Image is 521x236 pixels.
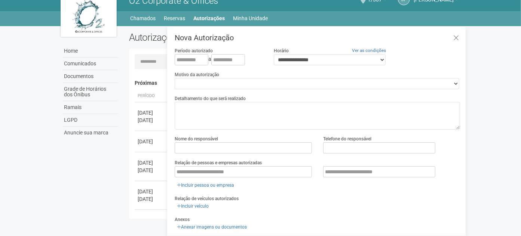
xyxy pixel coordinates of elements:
label: Motivo da autorização [175,71,219,78]
label: Detalhamento do que será realizado [175,95,246,102]
a: Chamados [131,13,156,24]
h2: Autorizações [129,32,289,43]
a: Reservas [164,13,186,24]
a: Incluir veículo [175,202,211,210]
a: Ramais [62,101,118,114]
label: Telefone do responsável [323,136,371,142]
th: Período [135,90,168,102]
a: Autorizações [194,13,225,24]
div: [DATE] [138,188,165,195]
a: Documentos [62,70,118,83]
div: [DATE] [138,109,165,117]
div: [DATE] [138,167,165,174]
label: Relação de veículos autorizados [175,195,239,202]
a: Home [62,45,118,58]
a: Minha Unidade [233,13,268,24]
div: a [175,54,262,65]
a: Comunicados [62,58,118,70]
a: Anexar imagens ou documentos [175,223,249,231]
div: [DATE] [138,138,165,145]
label: Relação de pessoas e empresas autorizadas [175,159,262,166]
label: Nome do responsável [175,136,218,142]
div: [DATE] [138,195,165,203]
div: [DATE] [138,117,165,124]
a: Grade de Horários dos Ônibus [62,83,118,101]
a: Incluir pessoa ou empresa [175,181,236,189]
label: Período autorizado [175,47,213,54]
h3: Nova Autorização [175,34,460,41]
label: Horário [274,47,289,54]
a: Anuncie sua marca [62,127,118,139]
h4: Próximas [135,80,455,86]
a: Ver as condições [352,48,386,53]
label: Anexos [175,216,190,223]
a: LGPD [62,114,118,127]
div: [DATE] [138,159,165,167]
